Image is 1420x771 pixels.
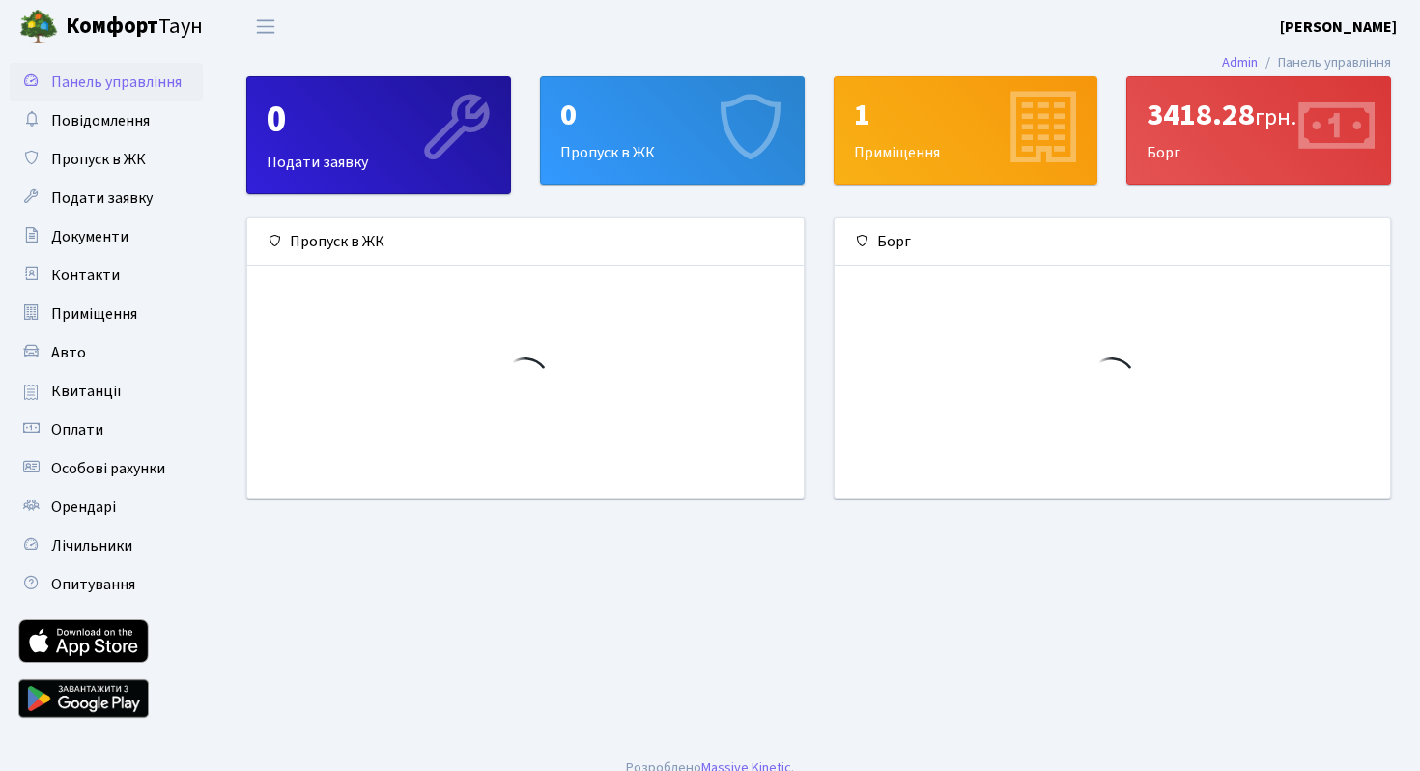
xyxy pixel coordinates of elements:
[1280,16,1397,38] b: [PERSON_NAME]
[51,458,165,479] span: Особові рахунки
[10,140,203,179] a: Пропуск в ЖК
[1222,52,1258,72] a: Admin
[51,265,120,286] span: Контакти
[834,76,1098,185] a: 1Приміщення
[66,11,203,43] span: Таун
[10,565,203,604] a: Опитування
[51,110,150,131] span: Повідомлення
[51,497,116,518] span: Орендарі
[10,411,203,449] a: Оплати
[854,97,1078,133] div: 1
[51,149,146,170] span: Пропуск в ЖК
[247,77,510,193] div: Подати заявку
[835,218,1391,266] div: Борг
[1280,15,1397,39] a: [PERSON_NAME]
[51,303,137,325] span: Приміщення
[19,8,58,46] img: logo.png
[66,11,158,42] b: Комфорт
[1147,97,1371,133] div: 3418.28
[10,333,203,372] a: Авто
[835,77,1097,184] div: Приміщення
[51,381,122,402] span: Квитанції
[541,77,804,184] div: Пропуск в ЖК
[10,179,203,217] a: Подати заявку
[10,295,203,333] a: Приміщення
[51,187,153,209] span: Подати заявку
[10,372,203,411] a: Квитанції
[51,71,182,93] span: Панель управління
[1127,77,1390,184] div: Борг
[51,535,132,557] span: Лічильники
[51,419,103,441] span: Оплати
[1193,43,1420,83] nav: breadcrumb
[241,11,290,43] button: Переключити навігацію
[540,76,805,185] a: 0Пропуск в ЖК
[560,97,784,133] div: 0
[10,256,203,295] a: Контакти
[51,226,128,247] span: Документи
[51,574,135,595] span: Опитування
[246,76,511,194] a: 0Подати заявку
[10,488,203,527] a: Орендарі
[267,97,491,143] div: 0
[10,217,203,256] a: Документи
[247,218,804,266] div: Пропуск в ЖК
[1258,52,1391,73] li: Панель управління
[1255,100,1296,134] span: грн.
[10,101,203,140] a: Повідомлення
[51,342,86,363] span: Авто
[10,449,203,488] a: Особові рахунки
[10,63,203,101] a: Панель управління
[10,527,203,565] a: Лічильники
